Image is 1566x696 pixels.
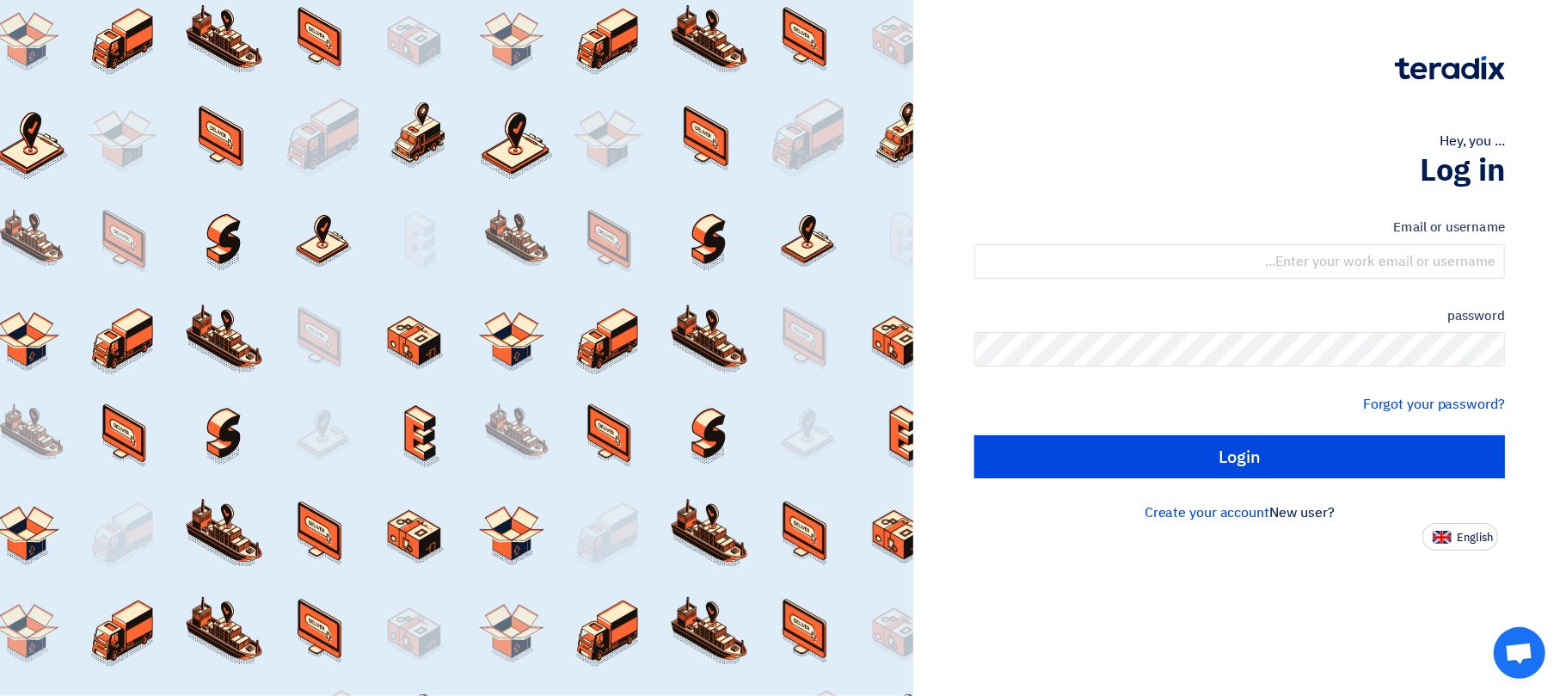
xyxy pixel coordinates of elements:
div: Open chat [1494,627,1545,679]
input: Login [974,435,1505,478]
img: Teradix logo [1395,56,1505,80]
button: English [1422,523,1498,551]
input: Enter your work email or username... [974,244,1505,279]
font: password [1447,306,1505,325]
a: Forgot your password? [1363,394,1505,415]
font: Email or username [1394,218,1505,237]
img: en-US.png [1433,531,1452,544]
font: English [1457,529,1493,545]
font: New user? [1269,502,1335,523]
font: Log in [1420,147,1505,194]
font: Hey, you ... [1440,131,1505,151]
a: Create your account [1145,502,1269,523]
